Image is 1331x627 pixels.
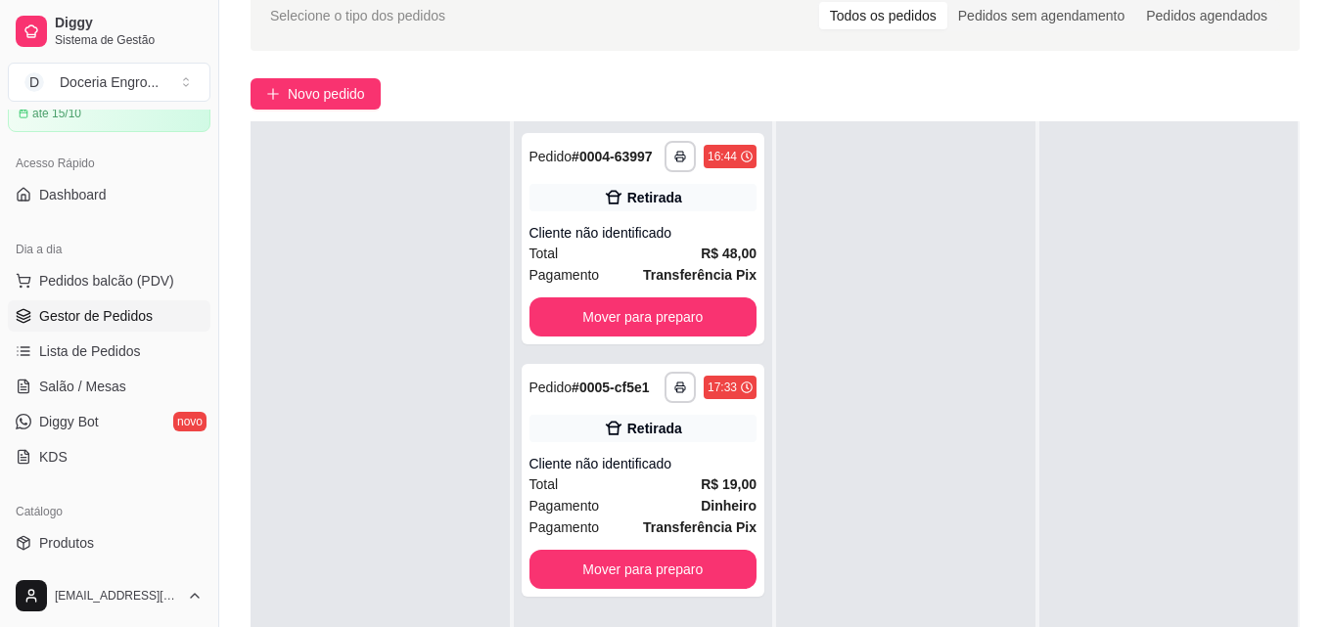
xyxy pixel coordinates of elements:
[60,72,159,92] div: Doceria Engro ...
[270,5,445,26] span: Selecione o tipo dos pedidos
[8,572,210,619] button: [EMAIL_ADDRESS][DOMAIN_NAME]
[8,336,210,367] a: Lista de Pedidos
[55,15,203,32] span: Diggy
[24,72,44,92] span: D
[55,32,203,48] span: Sistema de Gestão
[39,377,126,396] span: Salão / Mesas
[8,265,210,296] button: Pedidos balcão (PDV)
[8,406,210,437] a: Diggy Botnovo
[529,380,573,395] span: Pedido
[529,454,757,473] div: Cliente não identificado
[8,496,210,527] div: Catálogo
[529,516,600,538] span: Pagamento
[32,106,81,121] article: até 15/10
[39,185,107,204] span: Dashboard
[947,2,1135,29] div: Pedidos sem agendamento
[572,380,649,395] strong: # 0005-cf5e1
[529,473,559,495] span: Total
[572,149,653,164] strong: # 0004-63997
[708,380,737,395] div: 17:33
[701,498,757,514] strong: Dinheiro
[529,297,757,336] button: Mover para preparo
[8,234,210,265] div: Dia a dia
[627,419,682,438] div: Retirada
[8,371,210,402] a: Salão / Mesas
[8,148,210,179] div: Acesso Rápido
[39,447,68,467] span: KDS
[708,149,737,164] div: 16:44
[39,306,153,326] span: Gestor de Pedidos
[643,267,757,283] strong: Transferência Pix
[39,271,174,291] span: Pedidos balcão (PDV)
[251,78,381,110] button: Novo pedido
[643,519,757,535] strong: Transferência Pix
[8,441,210,472] a: KDS
[266,87,280,101] span: plus
[39,341,141,361] span: Lista de Pedidos
[701,476,757,492] strong: R$ 19,00
[529,495,600,516] span: Pagamento
[1135,2,1278,29] div: Pedidos agendados
[627,188,682,207] div: Retirada
[8,527,210,559] a: Produtos
[529,149,573,164] span: Pedido
[529,243,559,264] span: Total
[8,179,210,210] a: Dashboard
[8,562,210,594] a: Complementos
[8,300,210,332] a: Gestor de Pedidos
[8,8,210,55] a: DiggySistema de Gestão
[701,246,757,261] strong: R$ 48,00
[529,264,600,286] span: Pagamento
[819,2,947,29] div: Todos os pedidos
[288,83,365,105] span: Novo pedido
[39,533,94,553] span: Produtos
[529,550,757,589] button: Mover para preparo
[55,588,179,604] span: [EMAIL_ADDRESS][DOMAIN_NAME]
[529,223,757,243] div: Cliente não identificado
[39,412,99,431] span: Diggy Bot
[8,63,210,102] button: Select a team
